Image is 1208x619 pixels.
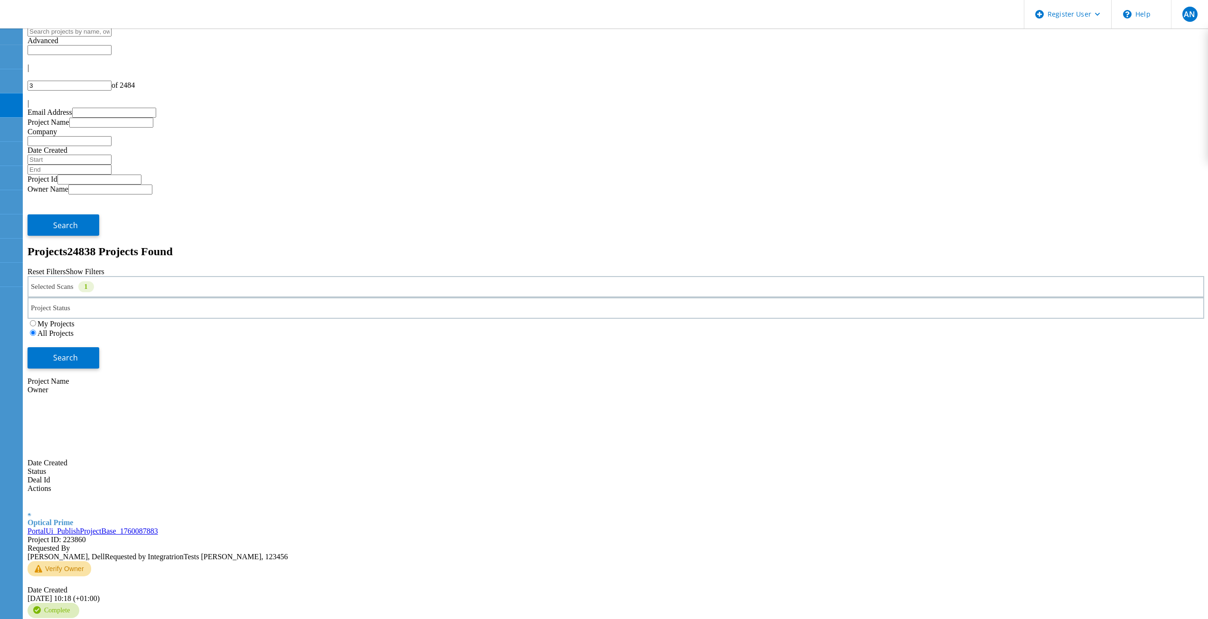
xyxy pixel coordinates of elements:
label: Date Created [28,146,67,154]
input: Start [28,155,112,165]
div: Date Created [28,394,1204,467]
label: Email Address [28,108,72,116]
a: Live Optics Dashboard [9,18,112,27]
span: Project ID: 223860 [28,536,86,544]
span: Search [53,220,78,231]
div: | [28,64,1204,72]
label: Project Id [28,175,57,183]
span: 24838 Projects Found [67,245,173,258]
div: Requested By [28,544,1204,553]
span: Advanced [28,37,58,45]
div: [DATE] 10:18 (+01:00) [28,586,1204,603]
label: My Projects [37,320,75,328]
div: Project Status [28,297,1204,319]
button: Search [28,347,99,369]
div: | [28,99,1204,108]
div: Owner [28,386,1204,394]
span: Search [53,352,78,363]
input: Search projects by name, owner, ID, company, etc [28,27,112,37]
input: End [28,165,112,175]
div: Date Created [28,586,1204,594]
a: Show Filters [66,268,104,276]
div: Selected Scans [28,276,1204,297]
div: Project Name [28,377,1204,386]
svg: \n [1123,10,1132,18]
div: 1 [78,281,94,292]
span: AN [1184,10,1195,18]
a: Reset Filters [28,268,66,276]
label: Owner Name [28,185,68,193]
button: Search [28,214,99,236]
div: [PERSON_NAME], Dell [28,544,1204,561]
div: Deal Id [28,476,1204,484]
div: Actions [28,484,1204,493]
div: Complete [28,603,79,618]
span: Requested by IntegratrionTests [PERSON_NAME], 123456 [105,553,288,561]
b: Projects [28,245,67,258]
div: Status [28,467,1204,476]
label: Project Name [28,118,69,126]
button: Verify Owner [28,561,91,576]
span: of 2484 [112,81,135,89]
label: Company [28,128,57,136]
label: All Projects [37,329,74,337]
a: PortalUi_PublishProjectBase_1760087883 [28,527,158,535]
span: Optical Prime [28,518,73,527]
